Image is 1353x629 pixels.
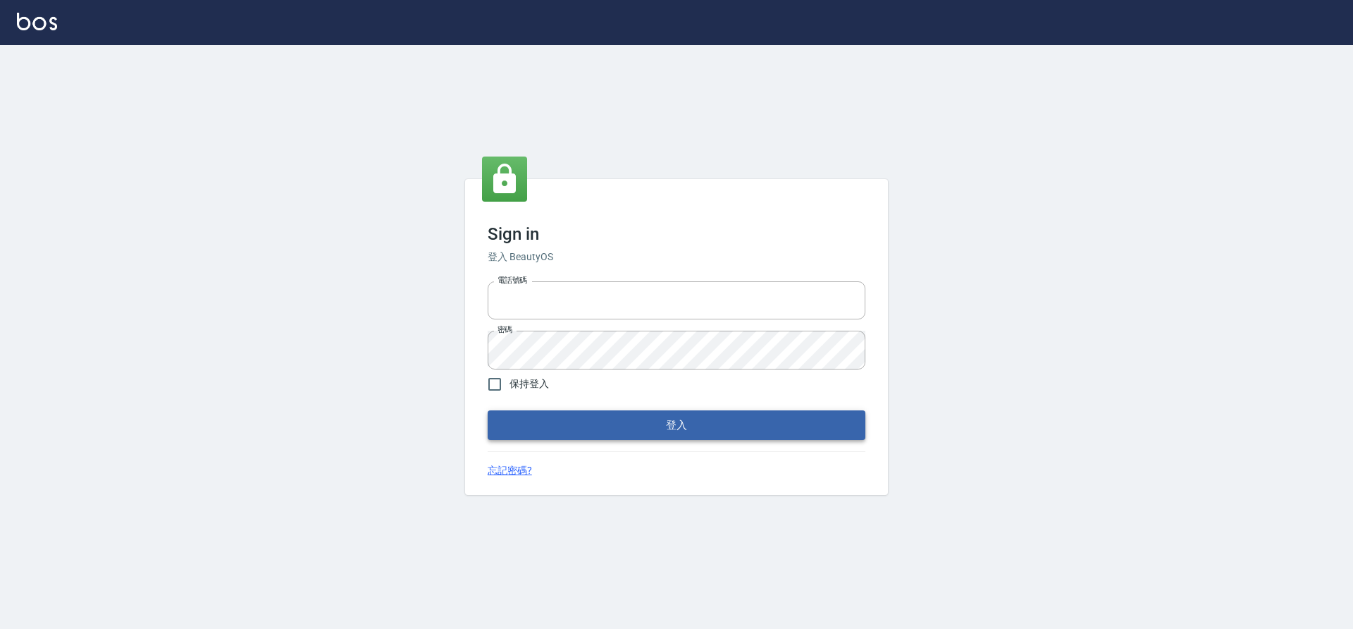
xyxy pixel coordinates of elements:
[509,377,549,391] span: 保持登入
[488,463,532,478] a: 忘記密碼?
[498,275,527,286] label: 電話號碼
[488,410,865,440] button: 登入
[17,13,57,30] img: Logo
[488,250,865,264] h6: 登入 BeautyOS
[488,224,865,244] h3: Sign in
[498,324,512,335] label: 密碼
